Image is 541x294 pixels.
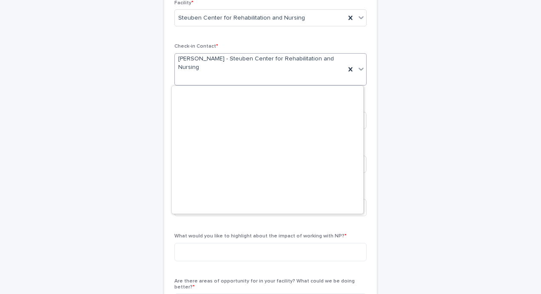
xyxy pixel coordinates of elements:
[174,44,218,49] span: Check-in Contact
[178,14,305,23] span: Steuben Center for Rehabilitation and Nursing
[174,234,347,239] span: What would you like to highlight about the impact of working with NP?
[174,279,355,290] span: Are there areas of opportunity for in your facility? What could we be doing better?
[178,54,342,72] span: [PERSON_NAME] - Steuben Center for Rehabilitation and Nursing
[174,0,194,6] span: Facility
